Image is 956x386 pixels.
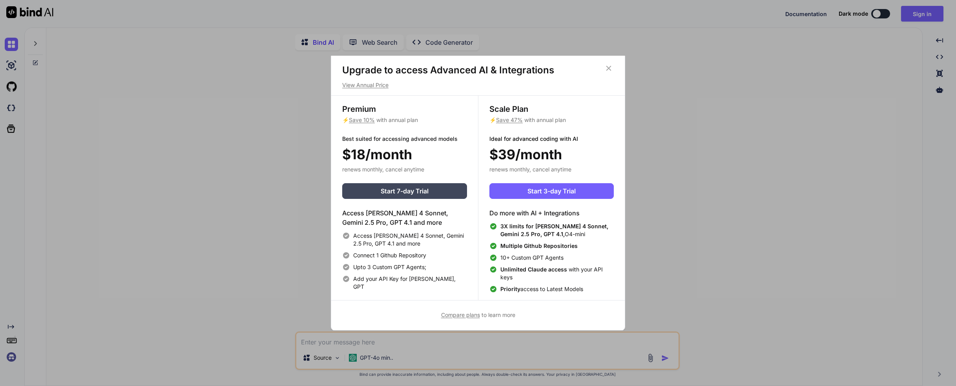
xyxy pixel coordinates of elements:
[342,64,614,76] h1: Upgrade to access Advanced AI & Integrations
[500,266,569,273] span: Unlimited Claude access
[500,254,564,262] span: 10+ Custom GPT Agents
[489,104,614,115] h3: Scale Plan
[342,104,467,115] h3: Premium
[489,166,571,173] span: renews monthly, cancel anytime
[500,266,614,281] span: with your API keys
[353,232,467,248] span: Access [PERSON_NAME] 4 Sonnet, Gemini 2.5 Pro, GPT 4.1 and more
[353,263,426,271] span: Upto 3 Custom GPT Agents;
[489,116,614,124] p: ⚡ with annual plan
[500,223,608,237] span: 3X limits for [PERSON_NAME] 4 Sonnet, Gemini 2.5 Pro, GPT 4.1,
[489,208,614,218] h4: Do more with AI + Integrations
[500,285,583,293] span: access to Latest Models
[441,311,480,318] span: Compare plans
[349,117,375,123] span: Save 10%
[342,81,614,89] p: View Annual Price
[496,117,523,123] span: Save 47%
[353,251,426,259] span: Connect 1 Github Repository
[489,183,614,199] button: Start 3-day Trial
[342,166,424,173] span: renews monthly, cancel anytime
[489,144,562,164] span: $39/month
[441,311,515,318] span: to learn more
[381,186,429,196] span: Start 7-day Trial
[489,135,614,143] p: Ideal for advanced coding with AI
[500,242,578,249] span: Multiple Github Repositories
[527,186,576,196] span: Start 3-day Trial
[342,135,467,143] p: Best suited for accessing advanced models
[500,222,614,238] span: O4-mini
[342,208,467,227] h4: Access [PERSON_NAME] 4 Sonnet, Gemini 2.5 Pro, GPT 4.1 and more
[500,286,520,292] span: Priority
[342,116,467,124] p: ⚡ with annual plan
[353,275,467,291] span: Add your API Key for [PERSON_NAME], GPT
[342,144,412,164] span: $18/month
[342,183,467,199] button: Start 7-day Trial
